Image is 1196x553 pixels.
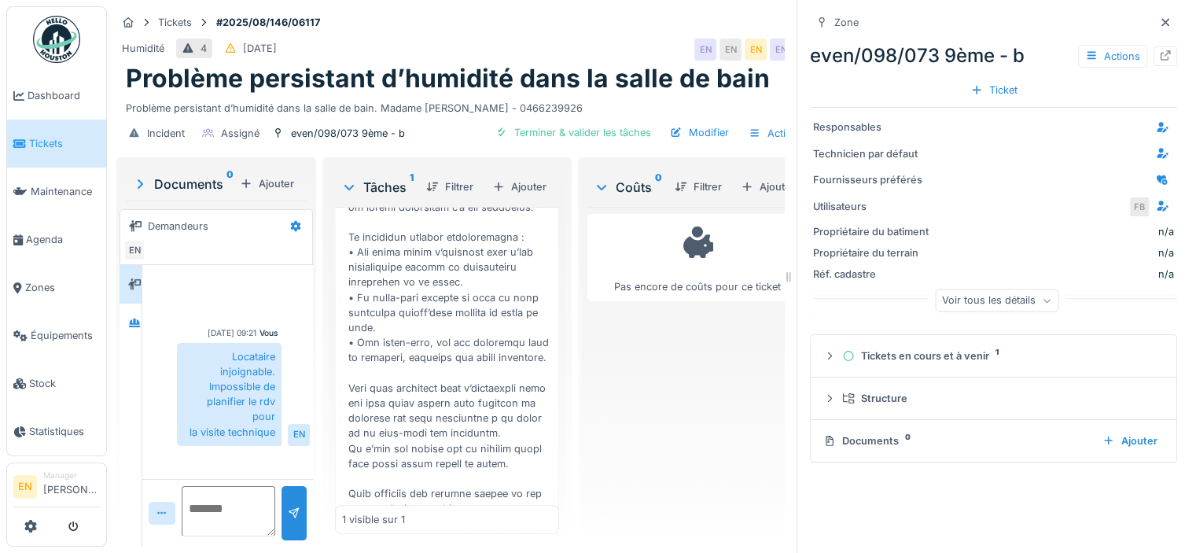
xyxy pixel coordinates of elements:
[489,122,657,143] div: Terminer & valider les tâches
[221,126,259,141] div: Assigné
[259,327,278,339] div: Vous
[937,267,1174,282] div: n/a
[734,176,801,197] div: Ajouter
[126,94,808,116] div: Problème persistant d’humidité dans la salle de bain. Madame [PERSON_NAME] - 0466239926
[243,41,277,56] div: [DATE]
[7,216,106,264] a: Agenda
[817,384,1170,413] summary: Structure
[813,245,931,260] div: Propriétaire du terrain
[43,470,100,503] li: [PERSON_NAME]
[594,178,662,197] div: Coûts
[834,15,859,30] div: Zone
[817,426,1170,455] summary: Documents0Ajouter
[29,424,100,439] span: Statistiques
[410,178,414,197] sup: 1
[964,79,1024,101] div: Ticket
[126,64,770,94] h1: Problème persistant d’humidité dans la salle de bain
[935,289,1058,312] div: Voir tous les détails
[123,239,145,261] div: EN
[25,280,100,295] span: Zones
[26,232,100,247] span: Agenda
[817,341,1170,371] summary: Tickets en cours et à venir1
[1128,196,1150,218] div: FB
[148,219,208,234] div: Demandeurs
[7,264,106,312] a: Zones
[813,199,931,214] div: Utilisateurs
[823,433,1090,448] div: Documents
[177,343,282,446] div: Locataire injoignable. Impossible de planifier le rdv pour la visite technique
[1078,45,1147,68] div: Actions
[132,175,234,194] div: Documents
[842,391,1157,406] div: Structure
[1096,430,1164,452] div: Ajouter
[813,267,931,282] div: Réf. cadastre
[7,120,106,168] a: Tickets
[210,15,326,30] strong: #2025/08/146/06117
[291,126,405,141] div: even/098/073 9ème - b
[226,175,234,194] sup: 0
[341,178,414,197] div: Tâches
[7,72,106,120] a: Dashboard
[598,221,797,294] div: Pas encore de coûts pour ce ticket
[28,88,100,103] span: Dashboard
[122,41,164,56] div: Humidité
[486,176,553,197] div: Ajouter
[147,126,185,141] div: Incident
[810,42,1177,70] div: even/098/073 9ème - b
[43,470,100,481] div: Manager
[7,312,106,359] a: Équipements
[420,176,480,197] div: Filtrer
[31,184,100,199] span: Maintenance
[13,470,100,507] a: EN Manager[PERSON_NAME]
[742,122,811,145] div: Actions
[770,39,792,61] div: EN
[288,424,310,446] div: EN
[664,122,735,143] div: Modifier
[655,178,662,197] sup: 0
[719,39,742,61] div: EN
[29,136,100,151] span: Tickets
[745,39,767,61] div: EN
[31,328,100,343] span: Équipements
[342,512,405,527] div: 1 visible sur 1
[234,173,300,194] div: Ajouter
[201,41,207,56] div: 4
[842,348,1157,363] div: Tickets en cours et à venir
[158,15,192,30] div: Tickets
[668,176,728,197] div: Filtrer
[7,359,106,407] a: Stock
[813,224,931,239] div: Propriétaire du batiment
[13,475,37,499] li: EN
[937,245,1174,260] div: n/a
[29,376,100,391] span: Stock
[7,168,106,216] a: Maintenance
[813,172,931,187] div: Fournisseurs préférés
[33,16,80,63] img: Badge_color-CXgf-gQk.svg
[813,146,931,161] div: Technicien par défaut
[813,120,931,135] div: Responsables
[694,39,716,61] div: EN
[1158,224,1174,239] div: n/a
[208,327,256,339] div: [DATE] 09:21
[7,407,106,455] a: Statistiques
